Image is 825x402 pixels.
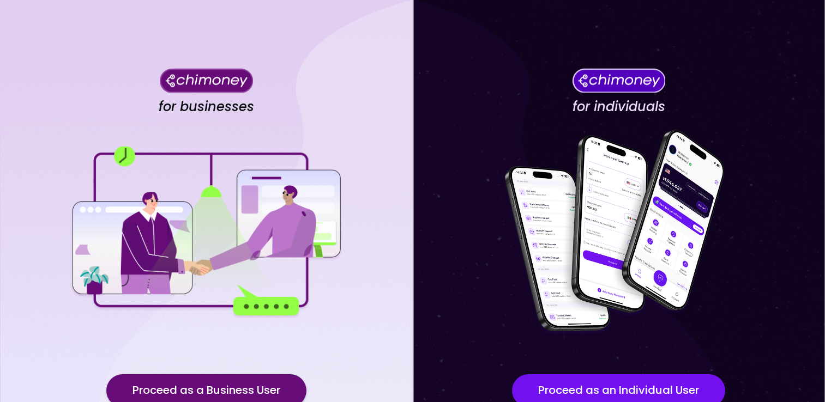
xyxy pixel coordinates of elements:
[160,68,253,93] img: Chimoney for businesses
[483,124,755,342] img: for individuals
[159,99,254,115] h4: for businesses
[572,68,665,93] img: Chimoney for individuals
[573,99,665,115] h4: for individuals
[70,147,342,318] img: for businesses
